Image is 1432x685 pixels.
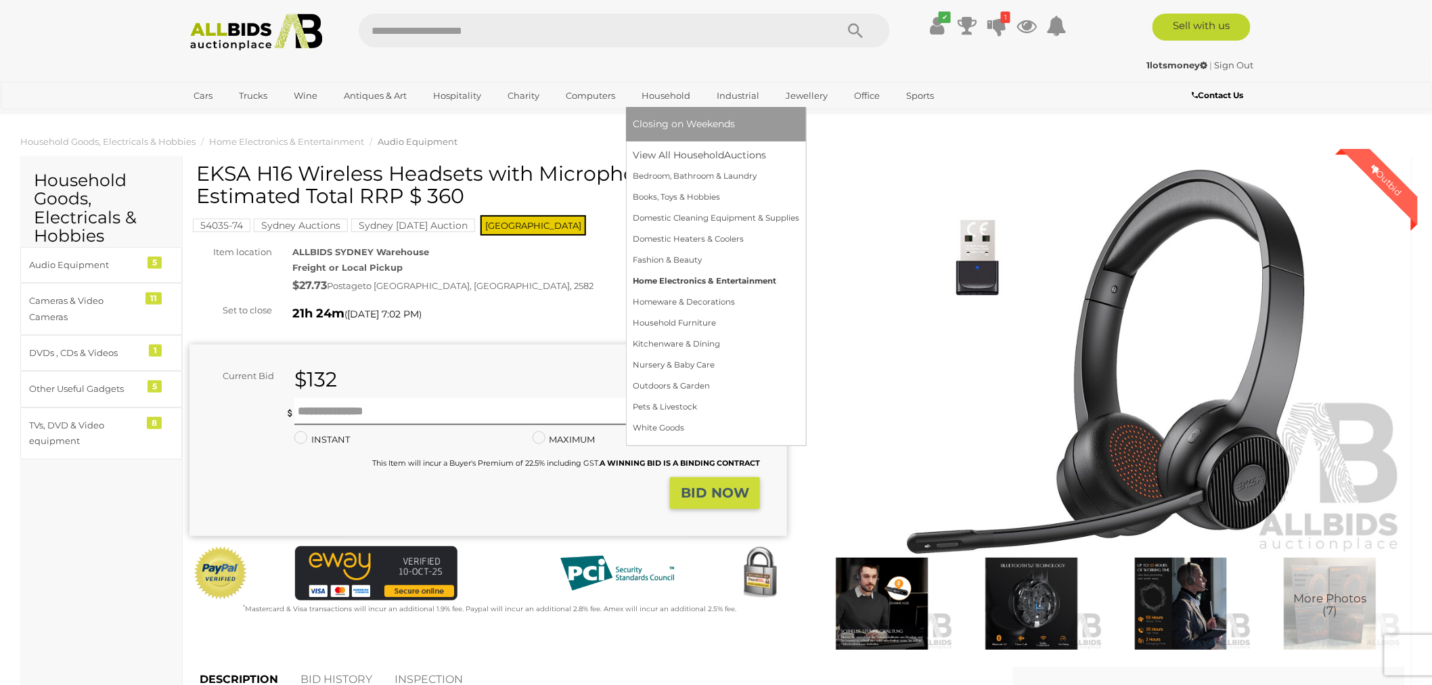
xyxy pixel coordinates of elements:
a: Audio Equipment 5 [20,247,182,283]
a: Sydney [DATE] Auction [351,220,475,231]
mark: 54035-74 [193,219,250,232]
a: DVDs , CDs & Videos 1 [20,335,182,371]
span: [GEOGRAPHIC_DATA] [480,215,586,236]
a: Household [633,85,699,107]
span: More Photos (7) [1294,592,1367,617]
a: Sell with us [1153,14,1251,41]
strong: 21h 24m [292,306,344,321]
img: EKSA H16 Wireless Headsets with Microphone - Lot of 4 - Estimated Total RRP $ 360 [811,558,954,650]
div: TVs, DVD & Video equipment [29,418,141,449]
mark: Sydney [DATE] Auction [351,219,475,232]
label: MAXIMUM [533,432,596,447]
label: INSTANT [294,432,350,447]
a: Sydney Auctions [254,220,348,231]
img: EKSA H16 Wireless Headsets with Microphone - Lot of 4 - Estimated Total RRP $ 360 [960,558,1103,650]
a: Antiques & Art [335,85,416,107]
div: 5 [148,380,162,393]
a: 1lotsmoney [1147,60,1210,70]
div: Item location [179,244,282,260]
a: Home Electronics & Entertainment [209,136,364,147]
span: to [GEOGRAPHIC_DATA], [GEOGRAPHIC_DATA], 2582 [363,280,594,291]
a: Office [845,85,889,107]
a: Sports [897,85,943,107]
img: eWAY Payment Gateway [295,546,457,600]
span: [DATE] 7:02 PM [347,308,419,320]
a: [GEOGRAPHIC_DATA] [185,107,298,129]
img: EKSA H16 Wireless Headsets with Microphone - Lot of 4 - Estimated Total RRP $ 360 [807,169,1405,554]
div: Current Bid [189,368,284,384]
img: Secured by Rapid SSL [733,546,787,600]
b: Contact Us [1192,90,1244,100]
a: Sign Out [1215,60,1254,70]
div: 8 [147,417,162,429]
mark: Sydney Auctions [254,219,348,232]
div: DVDs , CDs & Videos [29,345,141,361]
a: Jewellery [777,85,836,107]
img: EKSA H16 Wireless Headsets with Microphone - Lot of 4 - Estimated Total RRP $ 360 [1110,558,1253,650]
div: Other Useful Gadgets [29,381,141,397]
div: 1 [149,345,162,357]
a: Household Goods, Electricals & Hobbies [20,136,196,147]
a: Audio Equipment [378,136,457,147]
strong: Freight or Local Pickup [292,262,403,273]
div: 11 [146,292,162,305]
a: Trucks [230,85,276,107]
i: 1 [1001,12,1010,23]
a: Other Useful Gadgets 5 [20,371,182,407]
b: A WINNING BID IS A BINDING CONTRACT [600,458,760,468]
strong: ALLBIDS SYDNEY Warehouse [292,246,429,257]
img: Official PayPal Seal [193,546,248,600]
h1: EKSA H16 Wireless Headsets with Microphone - Lot of 4 - Estimated Total RRP $ 360 [196,162,784,207]
strong: $132 [294,367,337,392]
button: BID NOW [670,477,760,509]
a: Cameras & Video Cameras 11 [20,283,182,335]
img: EKSA H16 Wireless Headsets with Microphone - Lot of 4 - Estimated Total RRP $ 360 [1259,558,1402,650]
a: Computers [557,85,624,107]
button: Search [822,14,890,47]
a: Industrial [708,85,768,107]
h2: Household Goods, Electricals & Hobbies [34,171,169,246]
div: Postage [292,276,787,296]
div: 5 [148,257,162,269]
strong: $27.73 [292,279,327,292]
span: | [1210,60,1213,70]
strong: BID NOW [681,485,749,501]
div: Set to close [179,303,282,318]
a: Charity [499,85,548,107]
img: Allbids.com.au [183,14,330,51]
a: More Photos(7) [1259,558,1402,650]
span: ( ) [344,309,422,319]
a: Wine [285,85,326,107]
a: 54035-74 [193,220,250,231]
div: Audio Equipment [29,257,141,273]
a: TVs, DVD & Video equipment 8 [20,407,182,460]
strong: 1lotsmoney [1147,60,1208,70]
a: 1 [987,14,1007,38]
small: Mastercard & Visa transactions will incur an additional 1.9% fee. Paypal will incur an additional... [244,604,737,613]
i: ✔ [939,12,951,23]
a: ✔ [927,14,947,38]
a: Cars [185,85,221,107]
div: Cameras & Video Cameras [29,293,141,325]
a: Contact Us [1192,88,1247,103]
a: Hospitality [424,85,490,107]
div: Outbid [1356,149,1418,211]
small: This Item will incur a Buyer's Premium of 22.5% including GST. [372,458,760,468]
img: PCI DSS compliant [550,546,685,600]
